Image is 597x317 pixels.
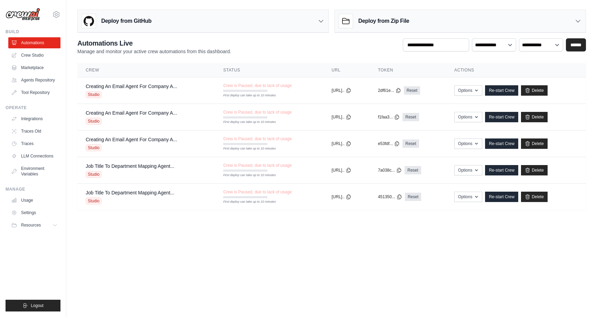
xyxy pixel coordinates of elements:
[6,29,60,35] div: Build
[8,37,60,48] a: Automations
[31,303,44,308] span: Logout
[86,144,102,151] span: Studio
[223,136,292,142] span: Crew is Paused, due to lack of usage
[8,207,60,218] a: Settings
[223,120,267,125] div: First deploy can take up to 10 minutes
[223,200,267,204] div: First deploy can take up to 10 minutes
[77,38,231,48] h2: Automations Live
[86,198,102,204] span: Studio
[86,137,177,142] a: Creating An Email Agent For Company A...
[402,140,419,148] a: Reset
[8,126,60,137] a: Traces Old
[454,165,482,175] button: Options
[402,113,419,121] a: Reset
[86,84,177,89] a: Creating An Email Agent For Company A...
[8,195,60,206] a: Usage
[223,93,267,98] div: First deploy can take up to 10 minutes
[521,192,548,202] a: Delete
[521,138,548,149] a: Delete
[215,63,323,77] th: Status
[8,163,60,180] a: Environment Variables
[454,138,482,149] button: Options
[454,85,482,96] button: Options
[223,189,292,195] span: Crew is Paused, due to lack of usage
[223,109,292,115] span: Crew is Paused, due to lack of usage
[521,85,548,96] a: Delete
[454,112,482,122] button: Options
[223,173,267,178] div: First deploy can take up to 10 minutes
[6,186,60,192] div: Manage
[405,166,421,174] a: Reset
[6,300,60,311] button: Logout
[378,114,400,120] button: f1faa3...
[521,112,548,122] a: Delete
[378,141,400,146] button: e53fdf...
[404,86,420,95] a: Reset
[378,194,402,200] button: 451350...
[378,167,402,173] button: 7a038c...
[8,151,60,162] a: LLM Connections
[86,171,102,178] span: Studio
[82,14,96,28] img: GitHub Logo
[521,165,548,175] a: Delete
[77,63,215,77] th: Crew
[485,112,518,122] a: Re-start Crew
[358,17,409,25] h3: Deploy from Zip File
[485,192,518,202] a: Re-start Crew
[86,110,177,116] a: Creating An Email Agent For Company A...
[8,113,60,124] a: Integrations
[8,62,60,73] a: Marketplace
[223,146,267,151] div: First deploy can take up to 10 minutes
[323,63,370,77] th: URL
[86,91,102,98] span: Studio
[405,193,421,201] a: Reset
[8,75,60,86] a: Agents Repository
[8,50,60,61] a: Crew Studio
[86,190,174,195] a: Job Title To Department Mapping Agent...
[6,8,40,21] img: Logo
[223,83,292,88] span: Crew is Paused, due to lack of usage
[378,88,401,93] button: 2df61e...
[86,163,174,169] a: Job Title To Department Mapping Agent...
[446,63,586,77] th: Actions
[101,17,151,25] h3: Deploy from GitHub
[86,118,102,125] span: Studio
[6,105,60,111] div: Operate
[370,63,446,77] th: Token
[485,138,518,149] a: Re-start Crew
[223,163,292,168] span: Crew is Paused, due to lack of usage
[8,138,60,149] a: Traces
[21,222,41,228] span: Resources
[77,48,231,55] p: Manage and monitor your active crew automations from this dashboard.
[485,165,518,175] a: Re-start Crew
[454,192,482,202] button: Options
[8,87,60,98] a: Tool Repository
[8,220,60,231] button: Resources
[485,85,518,96] a: Re-start Crew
